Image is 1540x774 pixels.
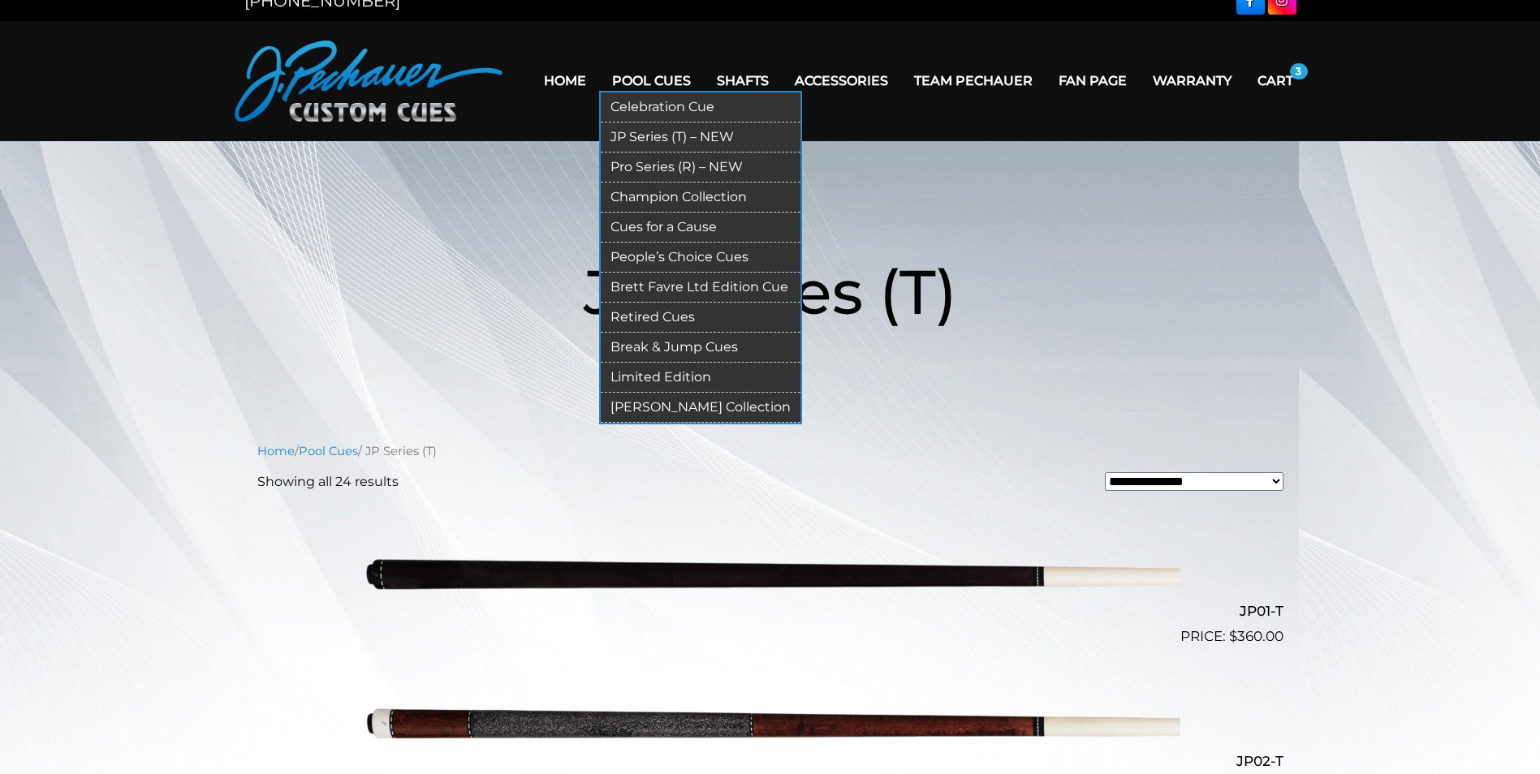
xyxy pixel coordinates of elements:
[1140,60,1245,101] a: Warranty
[299,444,358,458] a: Pool Cues
[601,303,800,333] a: Retired Cues
[601,243,800,273] a: People’s Choice Cues
[601,153,800,183] a: Pro Series (R) – NEW
[257,444,295,458] a: Home
[704,60,782,101] a: Shafts
[601,213,800,243] a: Cues for a Cause
[531,60,599,101] a: Home
[235,41,503,122] img: Pechauer Custom Cues
[601,273,800,303] a: Brett Favre Ltd Edition Cue
[1229,628,1283,644] bdi: 360.00
[782,60,901,101] a: Accessories
[601,363,800,393] a: Limited Edition
[601,123,800,153] a: JP Series (T) – NEW
[584,254,957,329] span: JP Series (T)
[360,505,1180,641] img: JP01-T
[601,92,800,123] a: Celebration Cue
[1105,472,1283,491] select: Shop order
[1229,628,1237,644] span: $
[1245,60,1306,101] a: Cart
[601,393,800,423] a: [PERSON_NAME] Collection
[601,333,800,363] a: Break & Jump Cues
[257,596,1283,626] h2: JP01-T
[901,60,1046,101] a: Team Pechauer
[257,442,1283,460] nav: Breadcrumb
[257,472,399,492] p: Showing all 24 results
[601,183,800,213] a: Champion Collection
[257,505,1283,647] a: JP01-T $360.00
[599,60,704,101] a: Pool Cues
[1046,60,1140,101] a: Fan Page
